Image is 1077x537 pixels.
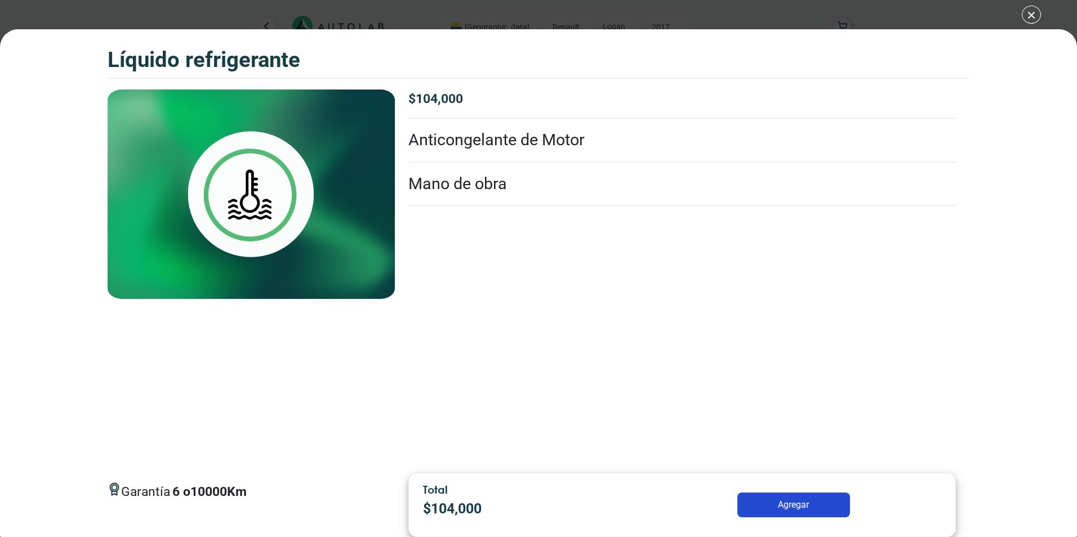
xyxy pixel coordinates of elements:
[108,47,300,73] h3: Líquido Refrigerante
[408,89,956,109] p: $ 104,000
[408,163,956,206] li: Mano de obra
[408,119,956,162] li: Anticongelante de Motor
[172,482,247,502] p: 6 o 10000 Km
[121,482,247,511] span: Garantía
[423,498,629,519] p: $ 104,000
[737,493,850,517] button: Agregar
[423,483,448,496] span: Total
